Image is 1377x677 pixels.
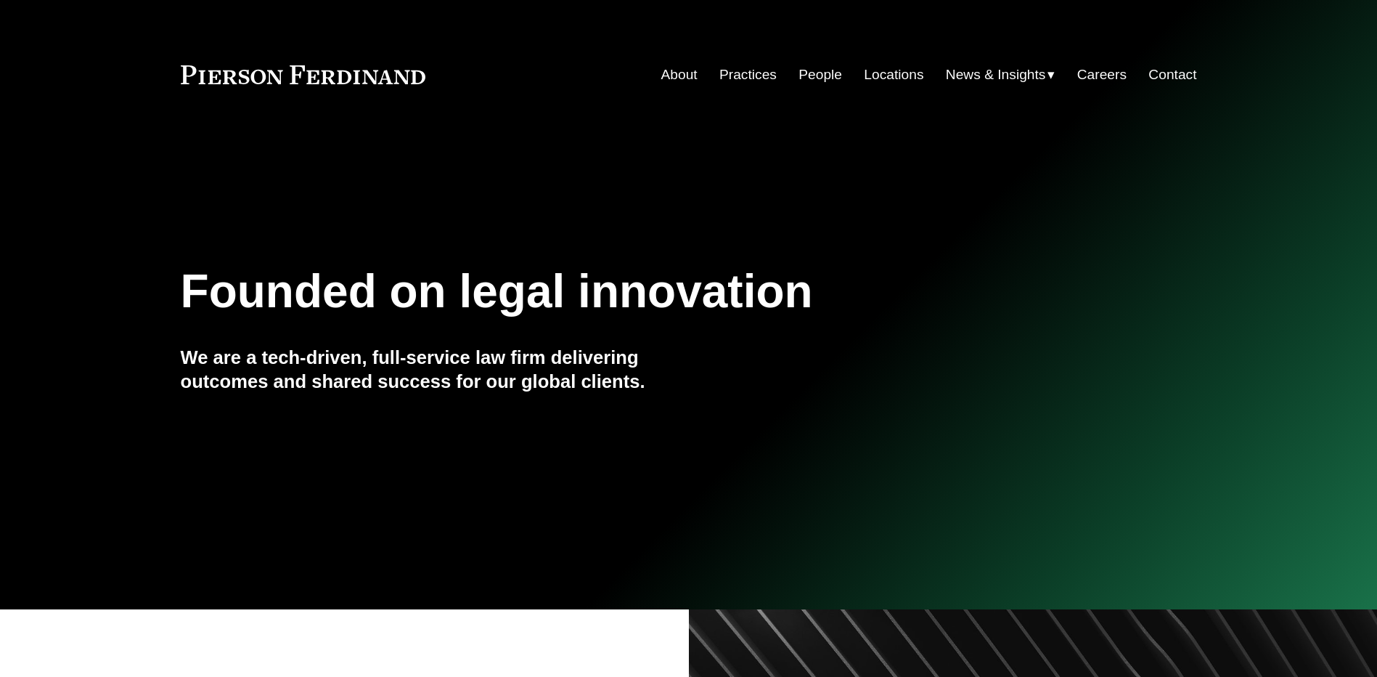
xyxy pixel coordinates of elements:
span: News & Insights [946,62,1046,88]
a: folder dropdown [946,61,1055,89]
a: About [661,61,698,89]
a: People [798,61,842,89]
a: Contact [1148,61,1196,89]
h4: We are a tech-driven, full-service law firm delivering outcomes and shared success for our global... [181,346,689,393]
a: Practices [719,61,777,89]
a: Locations [864,61,923,89]
h1: Founded on legal innovation [181,265,1028,318]
a: Careers [1077,61,1127,89]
